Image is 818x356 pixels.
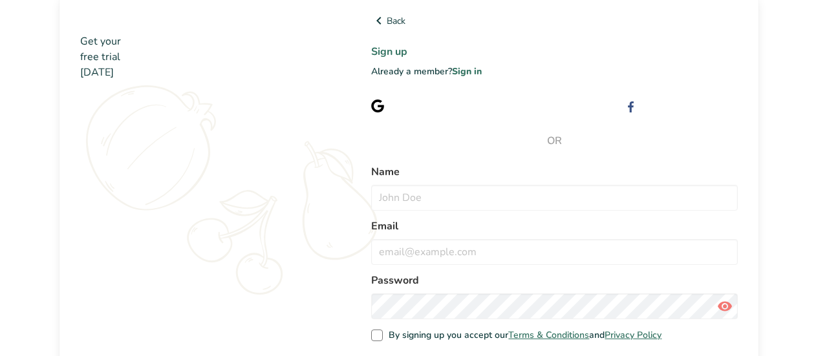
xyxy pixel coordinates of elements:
span: OR [371,133,738,149]
a: Terms & Conditions [508,329,589,341]
div: Sign up [394,99,476,112]
div: Sign up [646,99,738,112]
input: email@example.com [371,239,738,265]
label: Password [371,273,738,288]
h2: Get your free trial [DATE] [80,34,330,80]
label: Email [371,218,738,234]
span: with Facebook [677,99,738,112]
h1: Sign up [371,44,738,59]
a: Sign in [452,65,482,78]
span: with Google [425,99,476,112]
input: John Doe [371,185,738,211]
label: Name [371,164,738,180]
a: Privacy Policy [605,329,662,341]
a: Back [371,13,738,28]
img: Food Label Maker [80,13,206,29]
p: Already a member? [371,65,738,78]
span: By signing up you accept our and [383,330,662,341]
